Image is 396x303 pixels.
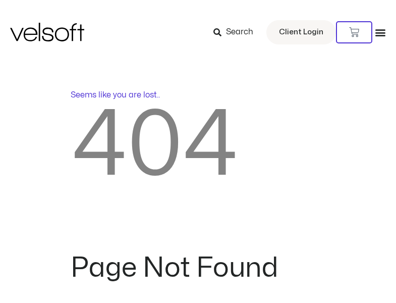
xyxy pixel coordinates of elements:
span: Search [226,26,253,39]
a: Search [213,24,260,41]
h2: Page Not Found [71,255,326,282]
div: Menu Toggle [375,27,386,38]
p: Seems like you are lost.. [71,89,326,101]
h2: 404 [71,101,326,191]
span: Client Login [279,26,323,39]
a: Client Login [266,20,336,44]
img: Velsoft Training Materials [10,23,84,41]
